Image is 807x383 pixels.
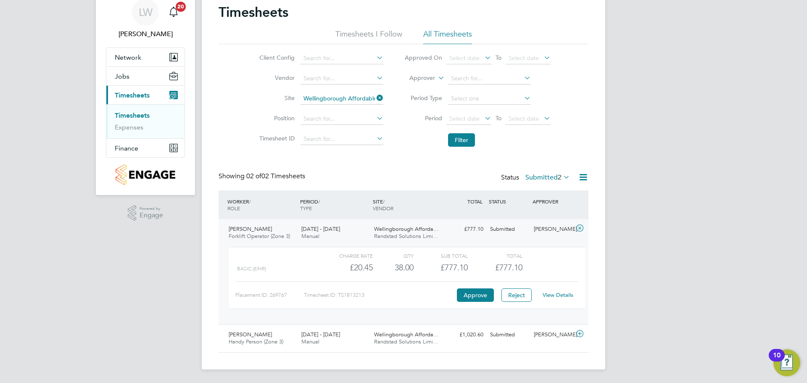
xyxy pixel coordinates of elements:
[558,173,562,182] span: 2
[140,205,163,212] span: Powered by
[115,111,150,119] a: Timesheets
[373,251,414,261] div: QTY
[773,355,781,366] div: 10
[374,338,438,345] span: Randstad Solutions Limi…
[414,251,468,261] div: Sub Total
[487,194,530,209] div: STATUS
[225,194,298,216] div: WORKER
[106,29,185,39] span: Louis Woodcock
[257,114,295,122] label: Position
[530,328,574,342] div: [PERSON_NAME]
[301,93,383,105] input: Search for...
[219,4,288,21] h2: Timesheets
[397,74,435,82] label: Approver
[543,291,573,298] a: View Details
[449,54,480,62] span: Select date
[371,194,443,216] div: SITE
[106,48,185,66] button: Network
[229,225,272,232] span: [PERSON_NAME]
[140,212,163,219] span: Engage
[423,29,472,44] li: All Timesheets
[493,52,504,63] span: To
[373,205,393,211] span: VENDOR
[106,164,185,185] a: Go to home page
[414,261,468,275] div: £777.10
[487,328,530,342] div: Submitted
[773,349,800,376] button: Open Resource Center, 10 new notifications
[106,67,185,85] button: Jobs
[246,172,305,180] span: 02 Timesheets
[301,331,340,338] span: [DATE] - [DATE]
[373,261,414,275] div: 38.00
[176,2,186,12] span: 20
[530,194,574,209] div: APPROVER
[115,91,150,99] span: Timesheets
[115,53,141,61] span: Network
[501,288,532,302] button: Reject
[495,262,522,272] span: £777.10
[301,232,319,240] span: Manual
[449,115,480,122] span: Select date
[383,198,385,205] span: /
[257,54,295,61] label: Client Config
[404,94,442,102] label: Period Type
[374,232,438,240] span: Randstad Solutions Limi…
[229,232,290,240] span: Forklift Operator (Zone 3)
[468,251,522,261] div: Total
[301,338,319,345] span: Manual
[139,7,153,18] span: LW
[249,198,251,205] span: /
[301,225,340,232] span: [DATE] - [DATE]
[246,172,261,180] span: 02 of
[229,338,283,345] span: Handy Person (Zone 3)
[304,288,455,302] div: Timesheet ID: TS1813213
[487,222,530,236] div: Submitted
[530,222,574,236] div: [PERSON_NAME]
[115,72,129,80] span: Jobs
[448,73,531,85] input: Search for...
[229,331,272,338] span: [PERSON_NAME]
[404,114,442,122] label: Period
[501,172,572,184] div: Status
[443,328,487,342] div: £1,020.60
[106,86,185,104] button: Timesheets
[467,198,483,205] span: TOTAL
[300,205,312,211] span: TYPE
[128,205,164,221] a: Powered byEngage
[374,331,439,338] span: Wellingborough Afforda…
[237,266,266,272] span: Basic (£/HR)
[457,288,494,302] button: Approve
[257,74,295,82] label: Vendor
[319,261,373,275] div: £20.45
[116,164,175,185] img: countryside-properties-logo-retina.png
[301,53,383,64] input: Search for...
[227,205,240,211] span: ROLE
[318,198,320,205] span: /
[525,173,570,182] label: Submitted
[219,172,307,181] div: Showing
[319,251,373,261] div: Charge rate
[448,133,475,147] button: Filter
[374,225,439,232] span: Wellingborough Afforda…
[404,54,442,61] label: Approved On
[443,222,487,236] div: £777.10
[257,94,295,102] label: Site
[106,139,185,157] button: Finance
[115,123,143,131] a: Expenses
[509,54,539,62] span: Select date
[235,288,304,302] div: Placement ID: 269767
[335,29,402,44] li: Timesheets I Follow
[301,73,383,85] input: Search for...
[257,135,295,142] label: Timesheet ID
[115,144,138,152] span: Finance
[301,133,383,145] input: Search for...
[448,93,531,105] input: Select one
[509,115,539,122] span: Select date
[298,194,371,216] div: PERIOD
[106,104,185,138] div: Timesheets
[493,113,504,124] span: To
[301,113,383,125] input: Search for...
